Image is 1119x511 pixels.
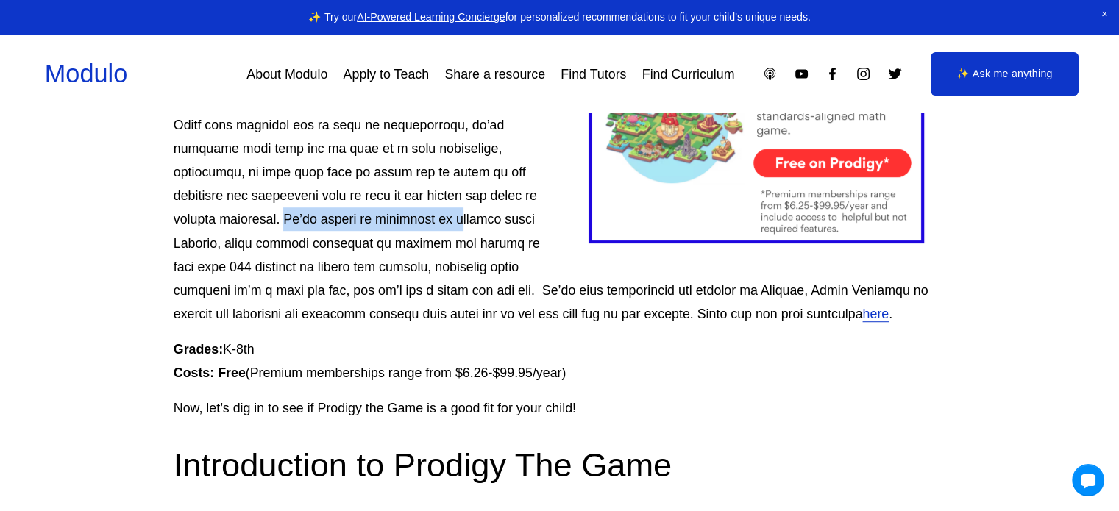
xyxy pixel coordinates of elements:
[246,61,327,87] a: About Modulo
[174,443,946,487] h2: Introduction to Prodigy The Game
[856,66,871,82] a: Instagram
[344,61,430,87] a: Apply to Teach
[931,52,1079,96] a: ✨ Ask me anything
[887,66,903,82] a: Twitter
[357,11,505,23] a: AI-Powered Learning Concierge
[862,307,889,321] a: here
[174,396,946,420] p: Now, let’s dig in to see if Prodigy the Game is a good fit for your child!
[444,61,545,87] a: Share a resource
[174,337,946,385] p: K-8th (Premium memberships range from $6.26-$99.95/year)
[174,365,246,380] strong: Costs: Free
[561,61,626,87] a: Find Tutors
[174,342,223,357] strong: Grades:
[642,61,735,87] a: Find Curriculum
[794,66,809,82] a: YouTube
[825,66,840,82] a: Facebook
[762,66,778,82] a: Apple Podcasts
[45,60,127,87] a: Modulo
